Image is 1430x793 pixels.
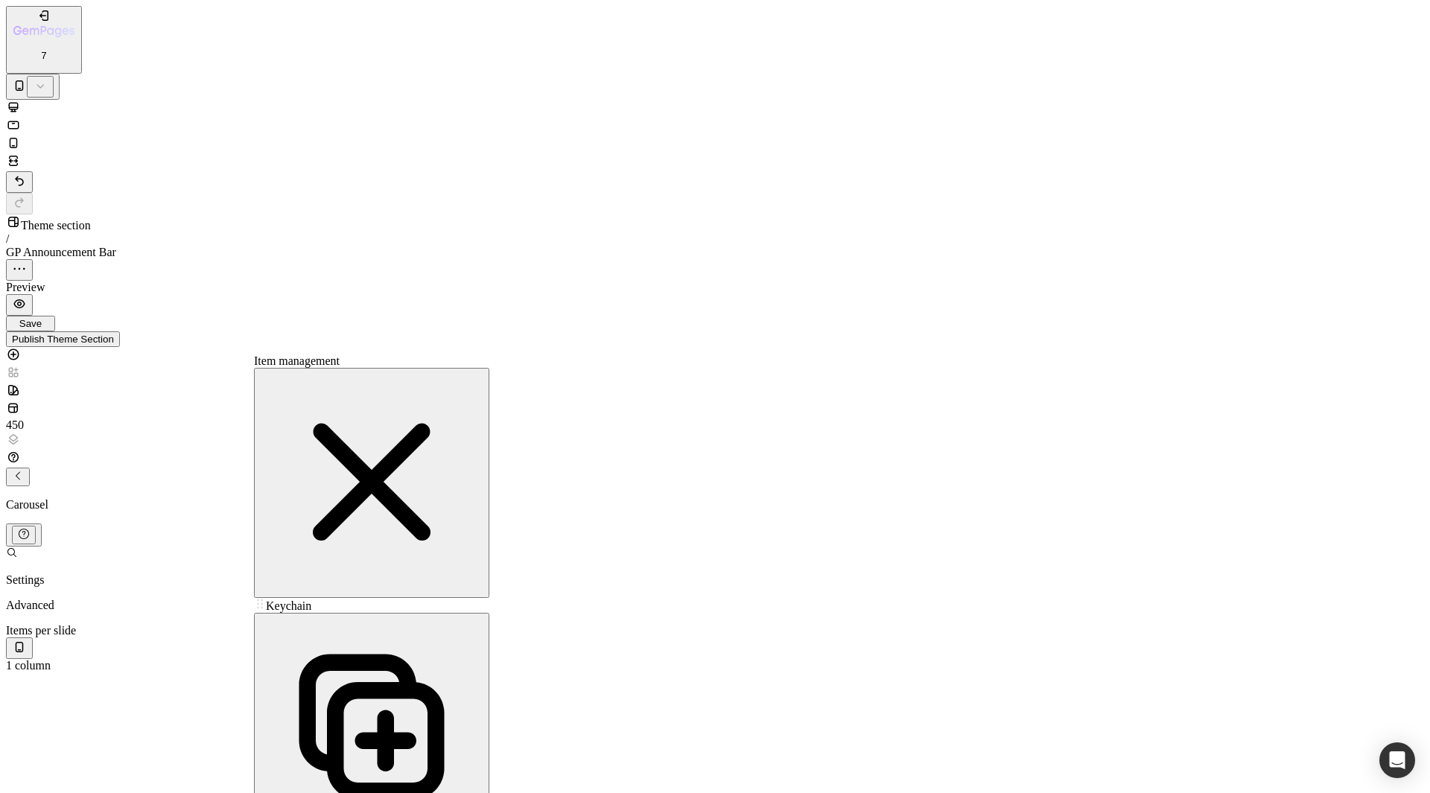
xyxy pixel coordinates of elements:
[1379,742,1415,778] div: Open Intercom Messenger
[6,46,98,59] span: iPhone 11 Pro Max
[6,624,1424,659] div: Items per slide
[6,418,36,432] div: 450
[266,599,311,612] span: Keychain
[254,354,489,368] div: Item management
[6,86,63,99] span: Galaxy S8+
[6,498,1424,512] p: Carousel
[6,60,98,72] span: iPhone 15 Pro Max
[6,281,1424,294] div: Preview
[12,334,114,345] div: Publish Theme Section
[6,171,1424,214] div: Undo/Redo
[6,100,89,112] span: Galaxy S20 Ultra
[6,6,78,19] span: Mobile ( 429 px)
[6,316,55,331] button: Save
[6,599,80,612] p: Advanced
[6,33,74,45] span: iPhone 13 Pro
[6,6,82,74] button: 7
[6,331,120,347] button: Publish Theme Section
[6,573,80,587] p: Settings
[6,246,116,258] span: GP Announcement Bar
[6,73,39,86] span: Pixel 7
[6,232,9,245] span: /
[6,659,1424,672] div: 1 column
[13,50,74,61] p: 7
[6,19,80,32] span: iPhone 13 Mini
[19,318,42,329] span: Save
[21,219,91,232] span: Theme section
